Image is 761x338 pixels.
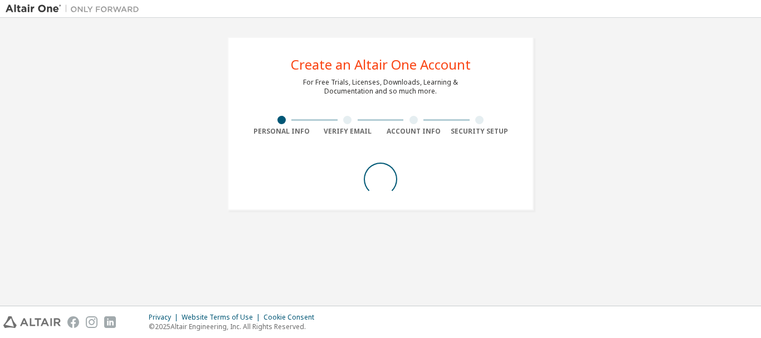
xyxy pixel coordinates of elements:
[104,316,116,328] img: linkedin.svg
[315,127,381,136] div: Verify Email
[248,127,315,136] div: Personal Info
[67,316,79,328] img: facebook.svg
[182,313,264,322] div: Website Terms of Use
[303,78,458,96] div: For Free Trials, Licenses, Downloads, Learning & Documentation and so much more.
[447,127,513,136] div: Security Setup
[149,322,321,331] p: © 2025 Altair Engineering, Inc. All Rights Reserved.
[86,316,97,328] img: instagram.svg
[291,58,471,71] div: Create an Altair One Account
[264,313,321,322] div: Cookie Consent
[3,316,61,328] img: altair_logo.svg
[6,3,145,14] img: Altair One
[380,127,447,136] div: Account Info
[149,313,182,322] div: Privacy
